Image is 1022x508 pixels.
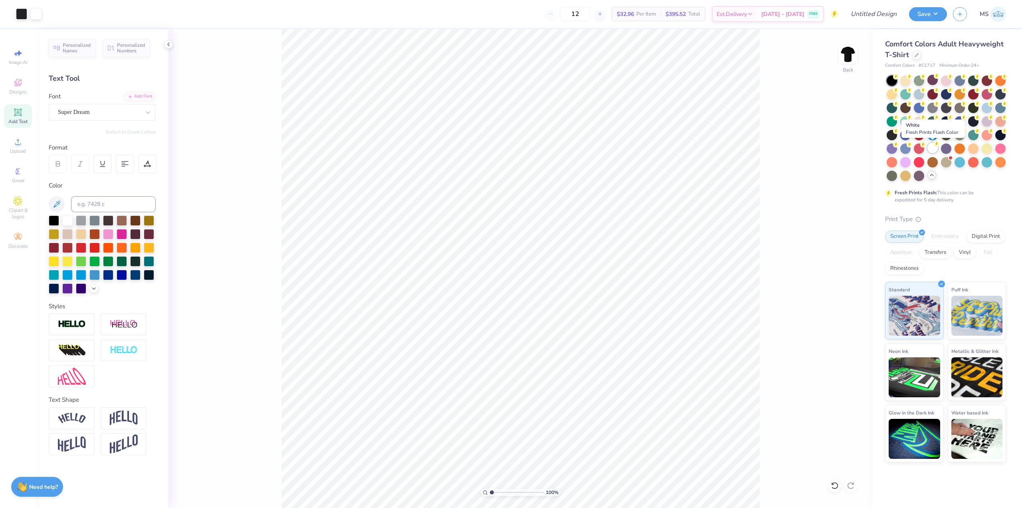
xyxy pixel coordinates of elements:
img: Arc [58,413,86,424]
img: 3d Illusion [58,344,86,357]
span: Upload [10,148,26,154]
span: FREE [809,11,818,17]
div: Add Font [124,92,156,101]
input: Untitled Design [844,6,903,22]
span: # C1717 [919,62,935,69]
span: Neon Ink [889,347,908,355]
img: Water based Ink [951,419,1003,459]
span: Comfort Colors [885,62,915,69]
div: Transfers [919,247,951,259]
img: Standard [889,296,940,336]
img: Mohammed Salmi [990,6,1006,22]
div: Text Tool [49,73,156,84]
span: Fresh Prints Flash Color [906,129,958,135]
div: Styles [49,302,156,311]
div: Back [843,66,853,74]
img: Back [840,46,856,62]
img: Glow in the Dark Ink [889,419,940,459]
img: Free Distort [58,368,86,385]
a: MS [980,6,1006,22]
div: Digital Print [967,231,1005,243]
span: Designs [9,89,27,95]
label: Font [49,92,61,101]
span: Comfort Colors Adult Heavyweight T-Shirt [885,39,1004,60]
img: Shadow [110,319,138,329]
div: This color can be expedited for 5 day delivery. [895,189,993,203]
img: Stroke [58,320,86,329]
div: White [901,120,965,138]
span: Image AI [9,59,28,66]
div: Rhinestones [885,263,924,275]
span: Total [688,10,700,18]
div: Applique [885,247,917,259]
img: Puff Ink [951,296,1003,336]
span: $395.52 [665,10,686,18]
span: Water based Ink [951,408,988,417]
span: Add Text [8,118,28,125]
div: Screen Print [885,231,924,243]
div: Color [49,181,156,190]
div: Text Shape [49,395,156,404]
span: MS [980,10,988,19]
div: Format [49,143,156,152]
img: Rise [110,434,138,454]
span: 100 % [546,489,559,496]
span: Glow in the Dark Ink [889,408,934,417]
span: Minimum Order: 24 + [939,62,979,69]
img: Arch [110,410,138,426]
strong: Need help? [29,483,58,491]
span: Decorate [8,243,28,249]
button: Switch to Greek Letters [106,129,156,135]
div: Embroidery [926,231,964,243]
img: Metallic & Glitter Ink [951,357,1003,397]
input: e.g. 7428 c [71,196,156,212]
div: Vinyl [954,247,976,259]
span: Standard [889,285,910,294]
button: Save [909,7,947,21]
span: Est. Delivery [717,10,747,18]
div: Print Type [885,215,1006,224]
div: Foil [978,247,997,259]
span: Personalized Numbers [117,42,145,54]
span: Metallic & Glitter Ink [951,347,998,355]
span: Personalized Names [63,42,91,54]
span: Per Item [636,10,656,18]
img: Negative Space [110,346,138,355]
img: Flag [58,436,86,452]
input: – – [560,7,591,21]
img: Neon Ink [889,357,940,397]
span: Greek [12,177,24,184]
span: Clipart & logos [4,207,32,220]
strong: Fresh Prints Flash: [895,189,937,196]
span: [DATE] - [DATE] [761,10,804,18]
span: $32.96 [617,10,634,18]
span: Puff Ink [951,285,968,294]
